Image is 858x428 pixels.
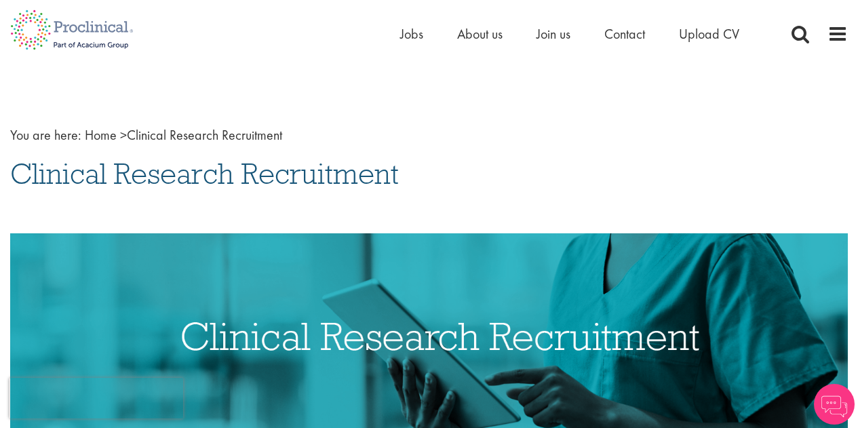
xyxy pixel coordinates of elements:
[10,155,399,192] span: Clinical Research Recruitment
[537,25,570,43] a: Join us
[120,126,127,144] span: >
[85,126,117,144] a: breadcrumb link to Home
[457,25,503,43] a: About us
[679,25,739,43] a: Upload CV
[10,126,81,144] span: You are here:
[400,25,423,43] a: Jobs
[85,126,282,144] span: Clinical Research Recruitment
[604,25,645,43] a: Contact
[814,384,855,425] img: Chatbot
[9,378,183,419] iframe: reCAPTCHA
